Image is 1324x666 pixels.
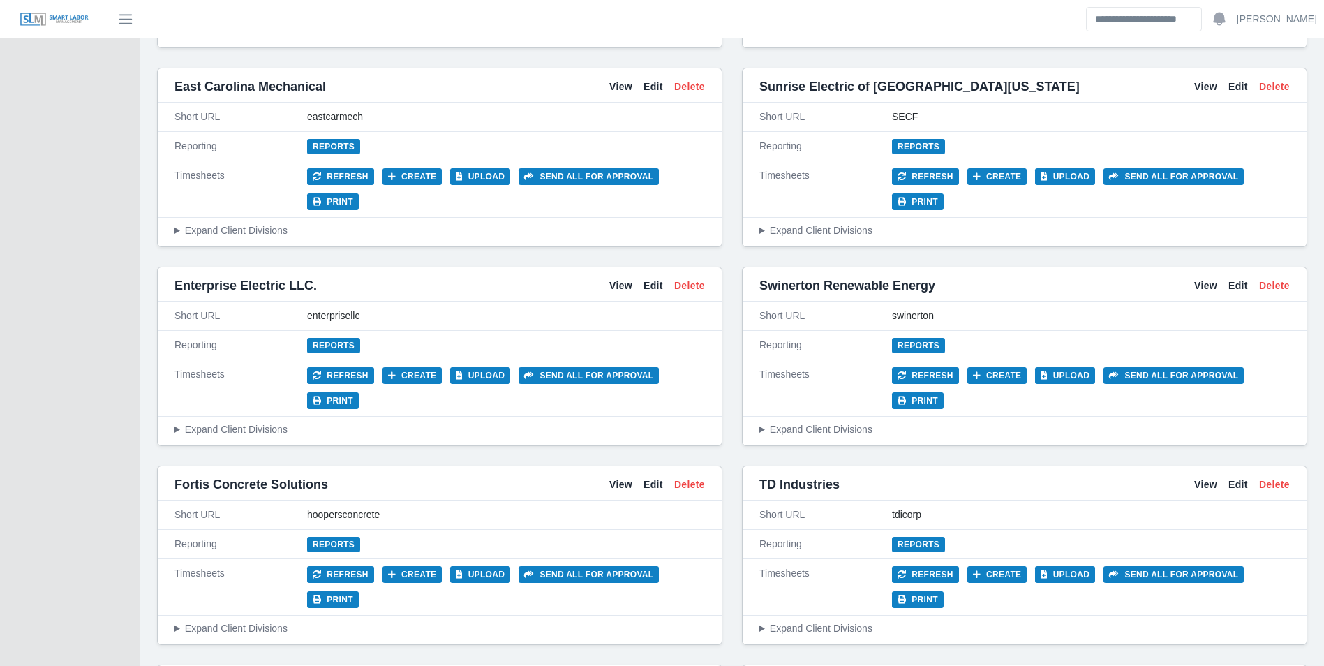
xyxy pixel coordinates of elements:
button: Print [892,193,944,210]
button: Refresh [892,566,959,583]
a: View [1194,478,1217,492]
div: Short URL [759,110,892,124]
button: Print [892,591,944,608]
button: Upload [450,168,510,185]
button: Create [967,168,1027,185]
div: enterprisellc [307,309,705,323]
button: Print [307,591,359,608]
a: Delete [1259,279,1290,293]
button: Send all for approval [519,367,659,384]
a: Reports [307,139,360,154]
button: Send all for approval [519,566,659,583]
button: Upload [450,367,510,384]
button: Refresh [892,367,959,384]
div: tdicorp [892,508,1290,522]
button: Send all for approval [1103,566,1244,583]
div: Reporting [174,338,307,353]
button: Refresh [307,168,374,185]
span: Enterprise Electric LLC. [174,276,317,295]
button: Refresh [307,367,374,384]
button: Refresh [892,168,959,185]
a: Edit [644,478,663,492]
a: Delete [1259,80,1290,94]
a: View [1194,80,1217,94]
summary: Expand Client Divisions [174,223,705,238]
summary: Expand Client Divisions [759,223,1290,238]
div: SECF [892,110,1290,124]
span: Sunrise Electric of [GEOGRAPHIC_DATA][US_STATE] [759,77,1080,96]
div: Timesheets [759,168,892,210]
a: Edit [644,80,663,94]
summary: Expand Client Divisions [759,621,1290,636]
a: Edit [1228,279,1248,293]
button: Print [307,193,359,210]
div: Reporting [174,537,307,552]
a: View [1194,279,1217,293]
button: Send all for approval [1103,168,1244,185]
button: Refresh [307,566,374,583]
div: Timesheets [174,367,307,409]
div: Timesheets [174,566,307,608]
summary: Expand Client Divisions [174,422,705,437]
a: Delete [1259,478,1290,492]
img: SLM Logo [20,12,89,27]
div: Reporting [759,139,892,154]
div: hoopersconcrete [307,508,705,522]
a: Edit [1228,478,1248,492]
div: Reporting [174,139,307,154]
a: Reports [307,338,360,353]
span: Fortis Concrete Solutions [174,475,328,494]
button: Print [892,392,944,409]
a: Delete [674,80,705,94]
button: Create [382,367,442,384]
div: Timesheets [174,168,307,210]
summary: Expand Client Divisions [759,422,1290,437]
a: Reports [307,537,360,552]
a: Edit [1228,80,1248,94]
button: Send all for approval [1103,367,1244,384]
span: TD Industries [759,475,840,494]
div: Short URL [759,508,892,522]
button: Print [307,392,359,409]
div: Timesheets [759,566,892,608]
a: View [609,279,632,293]
summary: Expand Client Divisions [174,621,705,636]
button: Create [382,168,442,185]
a: View [609,80,632,94]
button: Send all for approval [519,168,659,185]
a: Reports [892,537,945,552]
button: Create [967,367,1027,384]
button: Upload [1035,367,1095,384]
div: swinerton [892,309,1290,323]
div: eastcarmech [307,110,705,124]
div: Short URL [174,110,307,124]
span: Swinerton Renewable Energy [759,276,935,295]
input: Search [1086,7,1202,31]
div: Short URL [174,309,307,323]
button: Upload [1035,566,1095,583]
a: Reports [892,338,945,353]
a: Reports [892,139,945,154]
div: Short URL [759,309,892,323]
a: Delete [674,279,705,293]
button: Create [967,566,1027,583]
a: Edit [644,279,663,293]
a: [PERSON_NAME] [1237,12,1317,27]
div: Short URL [174,508,307,522]
button: Upload [450,566,510,583]
div: Reporting [759,537,892,552]
div: Reporting [759,338,892,353]
span: East Carolina Mechanical [174,77,326,96]
button: Upload [1035,168,1095,185]
a: Delete [674,478,705,492]
a: View [609,478,632,492]
div: Timesheets [759,367,892,409]
button: Create [382,566,442,583]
